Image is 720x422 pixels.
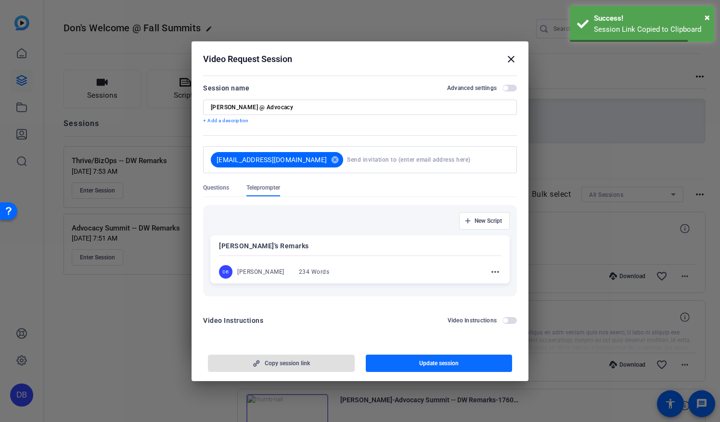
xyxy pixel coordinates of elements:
[203,53,517,65] div: Video Request Session
[705,12,710,23] span: ×
[203,117,517,125] p: + Add a description
[327,155,343,164] mat-icon: cancel
[208,355,355,372] button: Copy session link
[219,240,501,252] p: [PERSON_NAME]'s Remarks
[265,359,310,367] span: Copy session link
[594,13,707,24] div: Success!
[448,317,497,324] h2: Video Instructions
[211,103,509,111] input: Enter Session Name
[475,217,502,225] span: New Script
[347,150,505,169] input: Send invitation to (enter email address here)
[203,184,229,192] span: Questions
[217,155,327,165] span: [EMAIL_ADDRESS][DOMAIN_NAME]
[447,84,497,92] h2: Advanced settings
[246,184,280,192] span: Teleprompter
[594,24,707,35] div: Session Link Copied to Clipboard
[219,265,232,279] div: DB
[299,268,330,276] div: 234 Words
[505,53,517,65] mat-icon: close
[705,10,710,25] button: Close
[203,315,263,326] div: Video Instructions
[419,359,459,367] span: Update session
[489,266,501,278] mat-icon: more_horiz
[366,355,513,372] button: Update session
[237,268,284,276] div: [PERSON_NAME]
[459,212,510,230] button: New Script
[203,82,249,94] div: Session name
